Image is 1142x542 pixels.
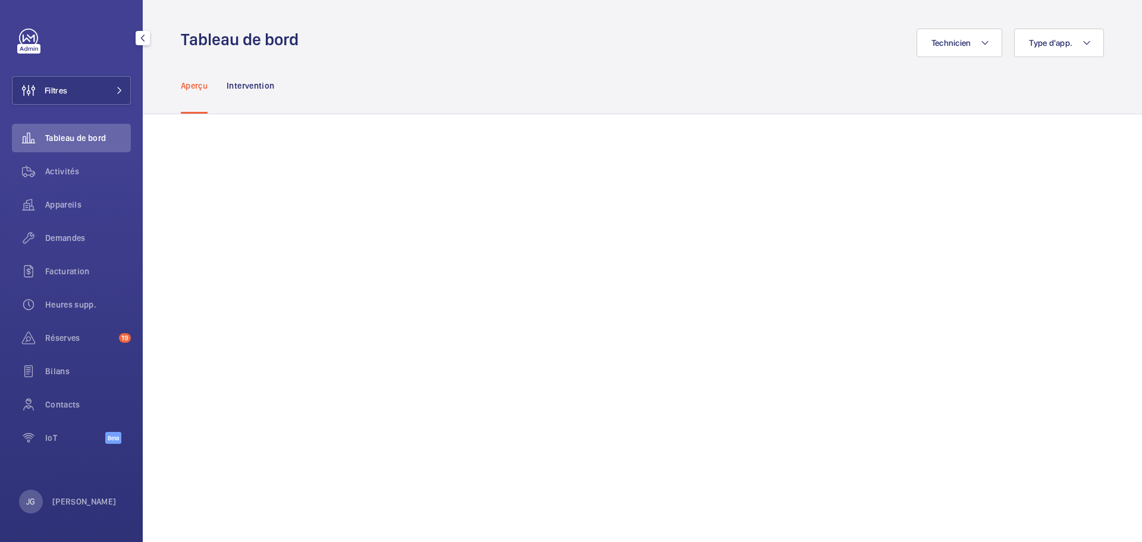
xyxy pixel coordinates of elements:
[45,199,131,211] span: Appareils
[917,29,1003,57] button: Technicien
[119,333,131,343] span: 19
[181,29,306,51] h1: Tableau de bord
[45,165,131,177] span: Activités
[227,80,274,92] p: Intervention
[45,399,131,411] span: Contacts
[105,432,121,444] span: Beta
[1029,38,1072,48] span: Type d'app.
[45,365,131,377] span: Bilans
[45,332,114,344] span: Réserves
[45,232,131,244] span: Demandes
[52,496,117,507] p: [PERSON_NAME]
[45,265,131,277] span: Facturation
[931,38,971,48] span: Technicien
[1014,29,1104,57] button: Type d'app.
[45,84,67,96] span: Filtres
[45,132,131,144] span: Tableau de bord
[45,299,131,311] span: Heures supp.
[12,76,131,105] button: Filtres
[26,496,35,507] p: JG
[45,432,105,444] span: IoT
[181,80,208,92] p: Aperçu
